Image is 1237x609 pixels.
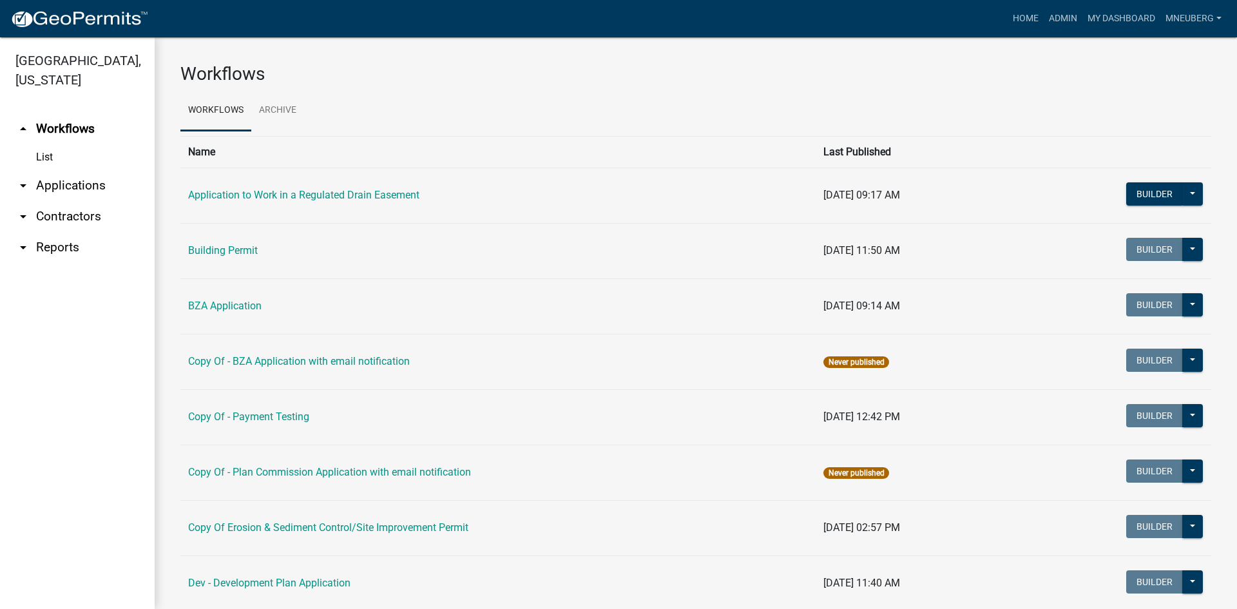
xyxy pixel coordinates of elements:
span: Never published [823,467,888,479]
a: Copy Of - BZA Application with email notification [188,355,410,367]
span: [DATE] 11:50 AM [823,244,900,256]
span: [DATE] 09:14 AM [823,300,900,312]
button: Builder [1126,515,1183,538]
button: Builder [1126,238,1183,261]
h3: Workflows [180,63,1211,85]
span: [DATE] 11:40 AM [823,577,900,589]
button: Builder [1126,182,1183,206]
th: Name [180,136,816,168]
button: Builder [1126,570,1183,594]
span: Never published [823,356,888,368]
span: [DATE] 12:42 PM [823,411,900,423]
button: Builder [1126,404,1183,427]
a: Home [1008,6,1044,31]
span: [DATE] 09:17 AM [823,189,900,201]
a: Workflows [180,90,251,131]
a: Admin [1044,6,1082,31]
a: Copy Of - Payment Testing [188,411,309,423]
a: BZA Application [188,300,262,312]
button: Builder [1126,349,1183,372]
button: Builder [1126,459,1183,483]
i: arrow_drop_down [15,178,31,193]
span: [DATE] 02:57 PM [823,521,900,534]
a: Copy Of - Plan Commission Application with email notification [188,466,471,478]
a: Dev - Development Plan Application [188,577,350,589]
button: Builder [1126,293,1183,316]
th: Last Published [816,136,1012,168]
i: arrow_drop_up [15,121,31,137]
i: arrow_drop_down [15,240,31,255]
i: arrow_drop_down [15,209,31,224]
a: My Dashboard [1082,6,1160,31]
a: Application to Work in a Regulated Drain Easement [188,189,419,201]
a: Building Permit [188,244,258,256]
a: Archive [251,90,304,131]
a: MNeuberg [1160,6,1227,31]
a: Copy Of Erosion & Sediment Control/Site Improvement Permit [188,521,468,534]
